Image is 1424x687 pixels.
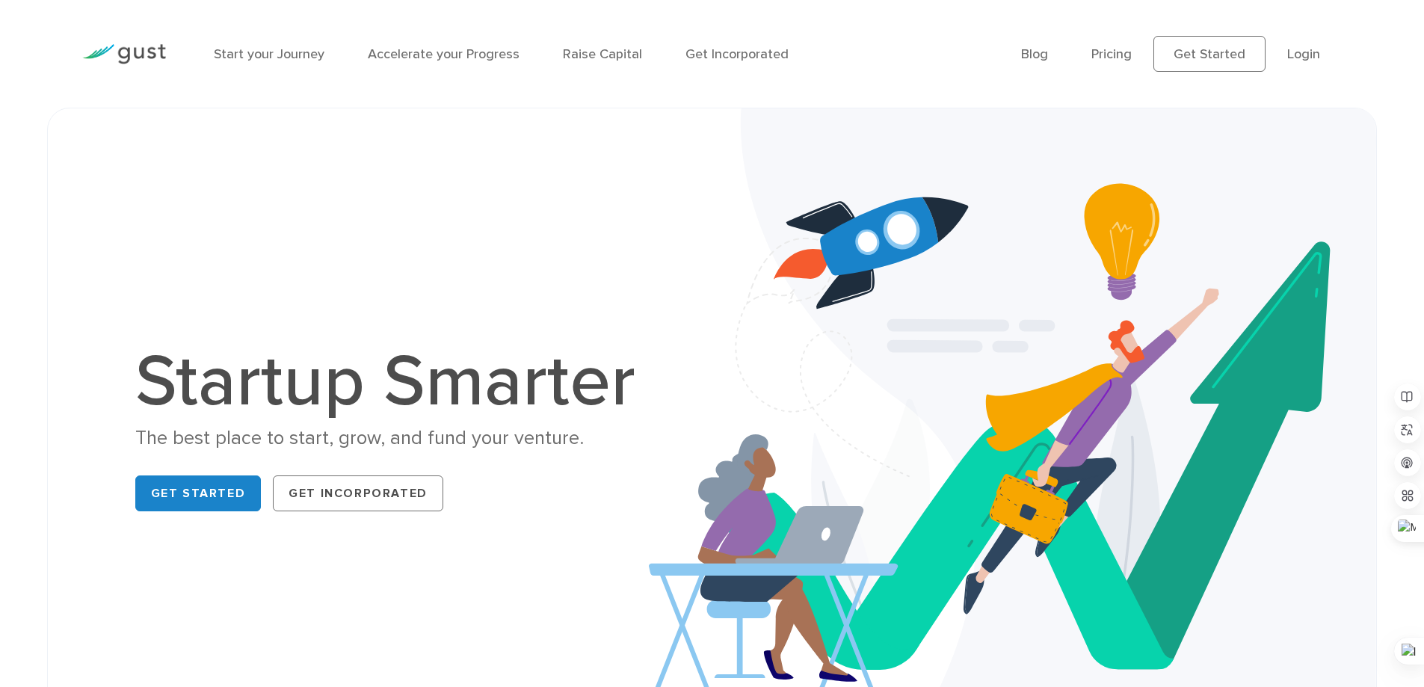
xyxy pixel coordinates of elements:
a: Get Started [1153,36,1266,72]
a: Raise Capital [563,46,642,62]
a: Get Incorporated [273,475,443,511]
h1: Startup Smarter [135,346,651,418]
a: Get Incorporated [685,46,789,62]
div: The best place to start, grow, and fund your venture. [135,425,651,452]
a: Blog [1021,46,1048,62]
img: Gust Logo [82,44,166,64]
a: Start your Journey [214,46,324,62]
a: Pricing [1091,46,1132,62]
a: Get Started [135,475,262,511]
a: Login [1287,46,1320,62]
a: Accelerate your Progress [368,46,520,62]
